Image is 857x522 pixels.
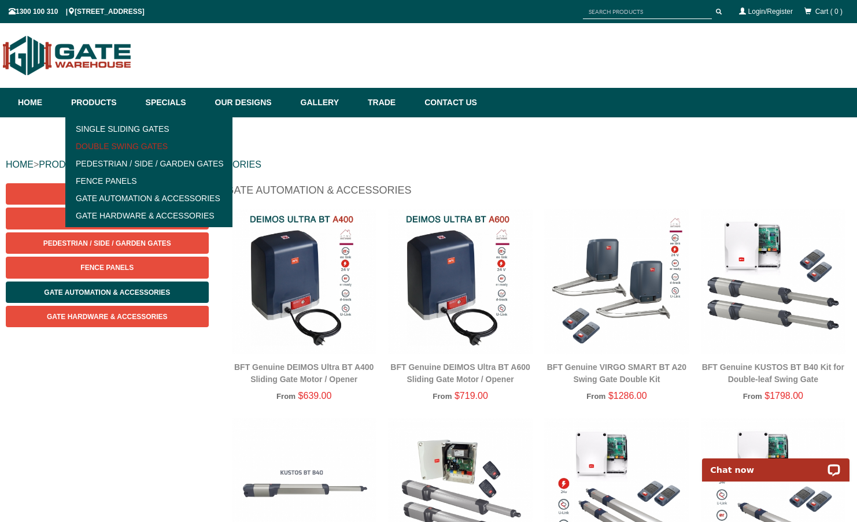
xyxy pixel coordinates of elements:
iframe: LiveChat chat widget [695,445,857,482]
a: Double Swing Gates [69,138,229,155]
span: 1300 100 310 | [STREET_ADDRESS] [9,8,145,16]
a: Single Sliding Gates [6,183,209,205]
a: Fence Panels [69,172,229,190]
span: $639.00 [298,391,332,401]
span: From [276,392,295,401]
span: $1286.00 [608,391,647,401]
a: Gate Automation & Accessories [6,282,209,303]
a: Login/Register [748,8,793,16]
a: Home [18,88,65,117]
span: Pedestrian / Side / Garden Gates [43,239,171,247]
span: Fence Panels [80,264,134,272]
span: From [743,392,762,401]
a: Gate Automation & Accessories [69,190,229,207]
a: Contact Us [419,88,477,117]
img: BFT Genuine DEIMOS Ultra BT A400 Sliding Gate Motor / Opener - Gate Warehouse [232,209,376,354]
img: BFT Genuine KUSTOS BT B40 Kit for Double-leaf Swing Gate - Gate Warehouse [701,209,845,354]
a: Gate Hardware & Accessories [6,306,209,327]
span: From [433,392,452,401]
img: BFT Genuine DEIMOS Ultra BT A600 Sliding Gate Motor / Opener - Gate Warehouse [388,209,533,354]
div: > > [6,146,851,183]
a: Pedestrian / Side / Garden Gates [69,155,229,172]
span: Gate Automation & Accessories [44,288,170,297]
span: From [586,392,605,401]
a: BFT Genuine DEIMOS Ultra BT A400 Sliding Gate Motor / Opener [234,362,374,384]
a: BFT Genuine DEIMOS Ultra BT A600 Sliding Gate Motor / Opener [390,362,530,384]
img: BFT Genuine VIRGO SMART BT A20 Swing Gate Double Kit - Gate Warehouse [544,209,689,354]
span: Gate Hardware & Accessories [47,313,168,321]
a: Fence Panels [6,257,209,278]
h1: Gate Automation & Accessories [226,183,852,203]
a: BFT Genuine VIRGO SMART BT A20 Swing Gate Double Kit [547,362,686,384]
a: Pedestrian / Side / Garden Gates [6,232,209,254]
span: $1798.00 [764,391,803,401]
a: HOME [6,160,34,169]
a: Gallery [295,88,362,117]
input: SEARCH PRODUCTS [583,5,712,19]
a: Double Swing Gates [6,208,209,229]
a: PRODUCTS [39,160,91,169]
span: $719.00 [455,391,488,401]
a: BFT Genuine KUSTOS BT B40 Kit for Double-leaf Swing Gate [702,362,844,384]
a: Specials [140,88,209,117]
span: Cart ( 0 ) [815,8,843,16]
a: Gate Hardware & Accessories [69,207,229,224]
a: Our Designs [209,88,295,117]
a: Products [65,88,140,117]
a: Single Sliding Gates [69,120,229,138]
a: Trade [362,88,419,117]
